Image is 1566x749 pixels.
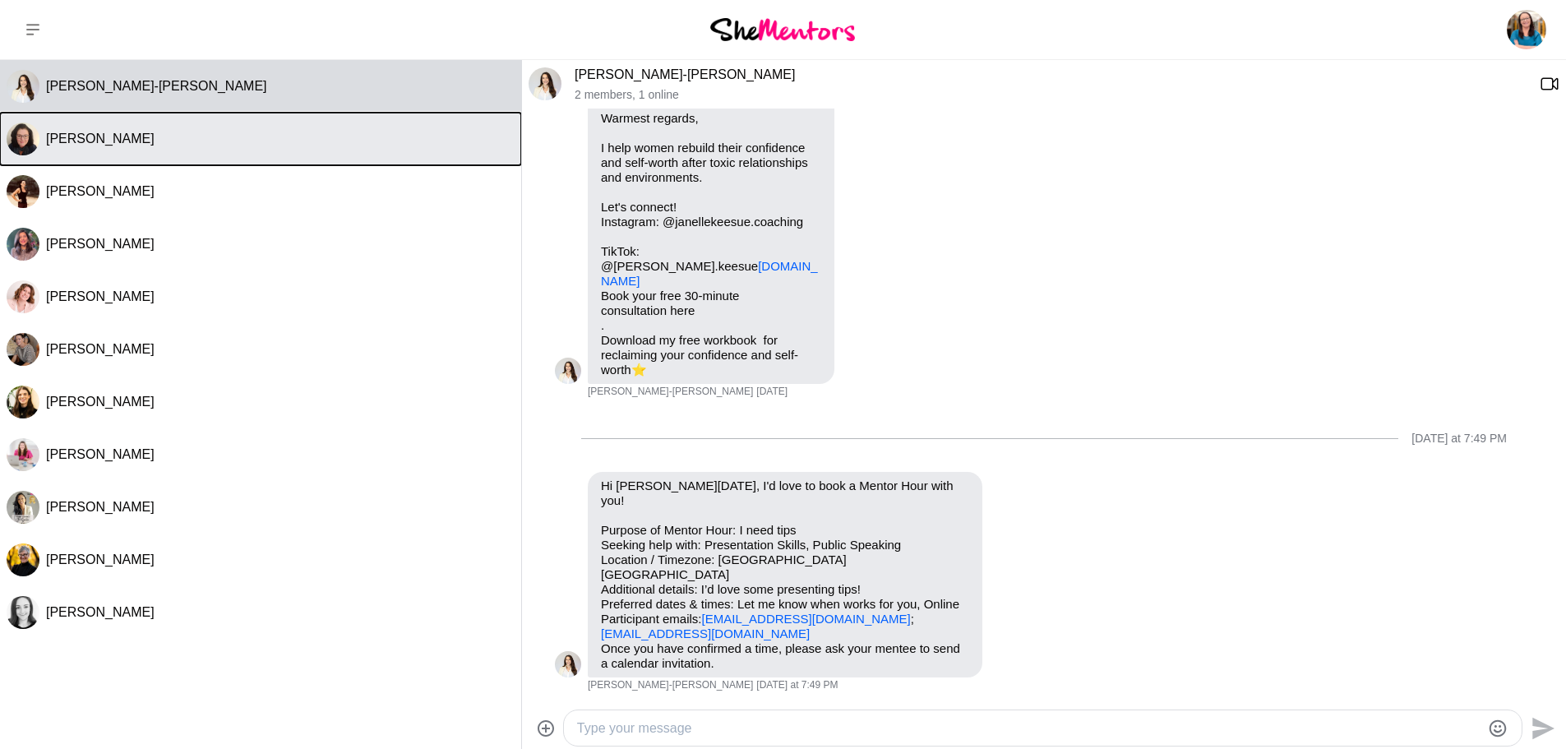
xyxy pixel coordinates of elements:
[46,342,155,356] span: [PERSON_NAME]
[601,244,821,289] p: TikTok: @[PERSON_NAME].keesue
[529,67,561,100] div: Janelle Kee-Sue
[7,228,39,261] div: Jill Absolom
[756,679,838,692] time: 2025-09-03T09:49:04.283Z
[601,141,821,185] p: I help women rebuild their confidence and self-worth after toxic relationships and environments.
[555,651,581,677] div: Janelle Kee-Sue
[631,363,647,377] span: ⭐
[555,358,581,384] div: Janelle Kee-Sue
[575,67,796,81] a: [PERSON_NAME]-[PERSON_NAME]
[601,259,818,288] a: [DOMAIN_NAME]
[555,358,581,384] img: J
[1507,10,1546,49] img: Jennifer Natale
[46,395,155,409] span: [PERSON_NAME]
[7,438,39,471] div: Rebecca Cofrancesco
[588,679,753,692] span: [PERSON_NAME]-[PERSON_NAME]
[7,70,39,103] div: Janelle Kee-Sue
[7,386,39,418] div: Kiera Eardley
[7,333,39,366] div: Jane Hacquoil
[46,132,155,146] span: [PERSON_NAME]
[7,543,39,576] img: T
[1522,710,1559,747] button: Send
[601,289,821,333] p: Book your free 30-minute consultation here .
[555,651,581,677] img: J
[46,79,267,93] span: [PERSON_NAME]-[PERSON_NAME]
[601,626,810,640] a: [EMAIL_ADDRESS][DOMAIN_NAME]
[7,70,39,103] img: J
[1488,719,1508,738] button: Emoji picker
[529,67,561,100] img: J
[7,123,39,155] div: Annette Rudd
[7,228,39,261] img: J
[7,175,39,208] img: K
[7,175,39,208] div: Kristy Eagleton
[7,596,39,629] div: Alena Kilpatrick
[7,333,39,366] img: J
[46,553,155,566] span: [PERSON_NAME]
[7,438,39,471] img: R
[601,333,821,377] p: Download my free workbook for reclaiming your confidence and self-worth
[46,184,155,198] span: [PERSON_NAME]
[7,386,39,418] img: K
[702,612,911,626] a: [EMAIL_ADDRESS][DOMAIN_NAME]
[46,605,155,619] span: [PERSON_NAME]
[601,641,969,671] p: Once you have confirmed a time, please ask your mentee to send a calendar invitation.
[7,491,39,524] img: J
[7,543,39,576] div: Tam Jones
[575,88,1527,102] p: 2 members , 1 online
[601,200,821,229] p: Let's connect! Instagram: @janellekeesue.coaching
[7,596,39,629] img: A
[7,280,39,313] img: A
[756,386,788,399] time: 2025-06-09T20:04:15.136Z
[588,386,753,399] span: [PERSON_NAME]-[PERSON_NAME]
[7,123,39,155] img: A
[46,447,155,461] span: [PERSON_NAME]
[1411,432,1507,446] div: [DATE] at 7:49 PM
[710,18,855,40] img: She Mentors Logo
[577,719,1481,738] textarea: Type your message
[601,111,821,126] p: Warmest regards,
[601,479,969,508] p: Hi [PERSON_NAME][DATE], I'd love to book a Mentor Hour with you!
[46,237,155,251] span: [PERSON_NAME]
[7,491,39,524] div: Jen Gautier
[601,523,969,641] p: Purpose of Mentor Hour: I need tips Seeking help with: Presentation Skills, Public Speaking Locat...
[46,289,155,303] span: [PERSON_NAME]
[7,280,39,313] div: Amanda Greenman
[46,500,155,514] span: [PERSON_NAME]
